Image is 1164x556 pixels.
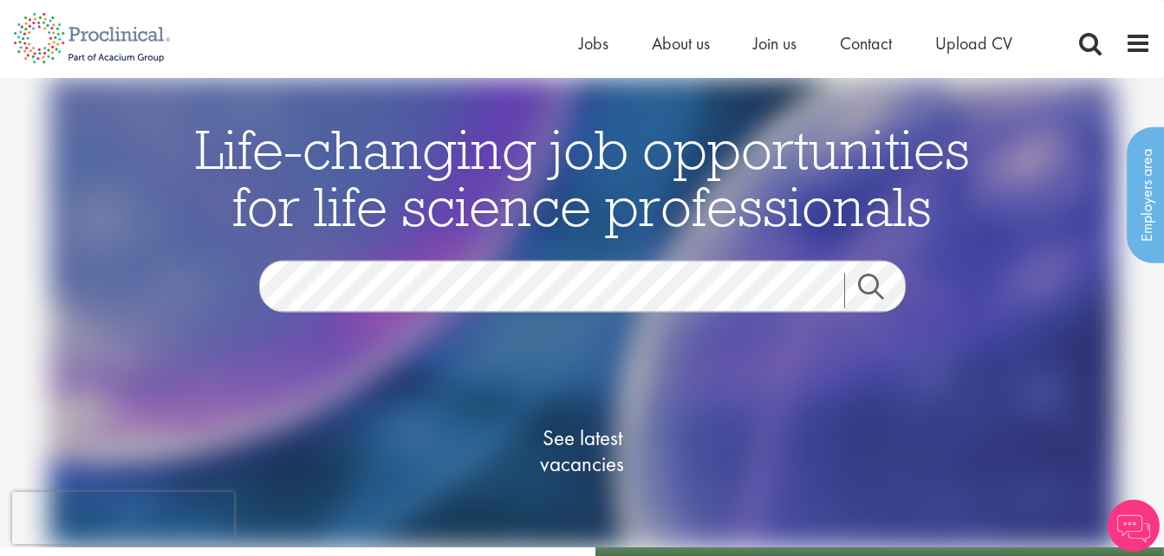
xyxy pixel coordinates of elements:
[496,356,669,546] a: See latestvacancies
[840,32,892,55] a: Contact
[652,32,710,55] a: About us
[579,32,608,55] a: Jobs
[1108,500,1160,552] img: Chatbot
[935,32,1012,55] a: Upload CV
[12,492,234,544] iframe: reCAPTCHA
[753,32,797,55] a: Join us
[496,425,669,477] span: See latest vacancies
[49,78,1116,547] img: candidate home
[195,114,970,241] span: Life-changing job opportunities for life science professionals
[844,274,919,308] a: Job search submit button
